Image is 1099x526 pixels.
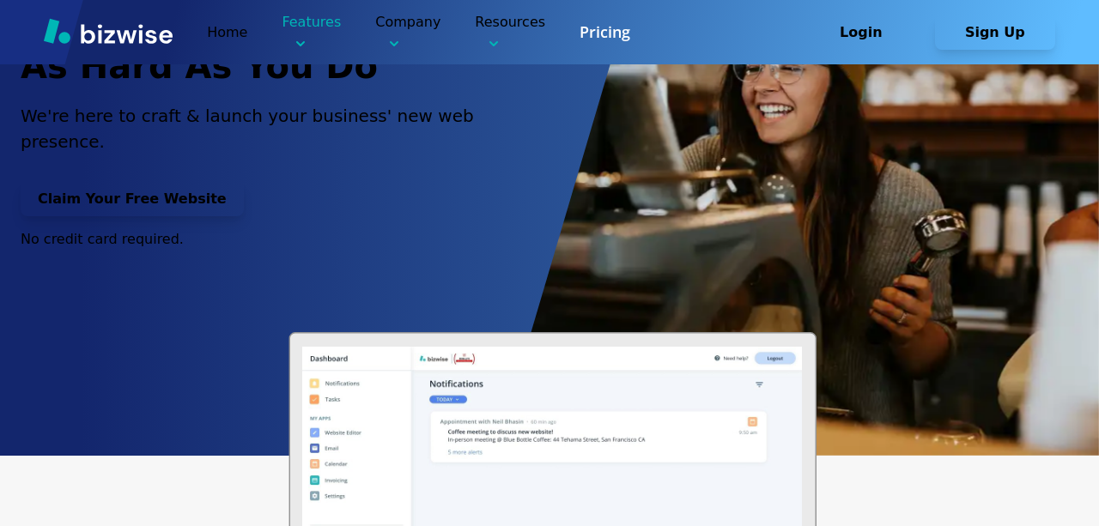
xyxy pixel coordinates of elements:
button: Login [801,15,921,50]
a: Claim Your Free Website [21,190,244,207]
a: Login [801,24,935,40]
a: Sign Up [935,24,1055,40]
a: Home [207,24,247,40]
p: No credit card required. [21,230,495,249]
p: Company [375,12,440,52]
button: Sign Up [935,15,1055,50]
p: We're here to craft & launch your business' new web presence. [21,103,495,154]
a: Pricing [580,21,630,43]
button: Claim Your Free Website [21,182,244,216]
img: Bizwise Logo [44,18,173,44]
p: Resources [475,12,545,52]
p: Features [282,12,341,52]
